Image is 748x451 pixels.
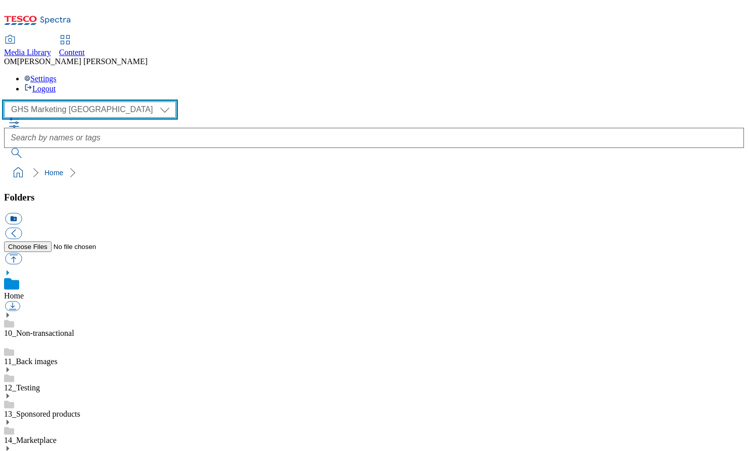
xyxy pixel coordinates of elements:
[4,329,74,337] a: 10_Non-transactional
[4,436,57,444] a: 14_Marketplace
[24,74,57,83] a: Settings
[4,192,744,203] h3: Folders
[4,57,17,66] span: OM
[59,36,85,57] a: Content
[4,48,51,57] span: Media Library
[4,163,744,182] nav: breadcrumb
[4,357,58,366] a: 11_Back images
[44,169,63,177] a: Home
[59,48,85,57] span: Content
[4,128,744,148] input: Search by names or tags
[17,57,148,66] span: [PERSON_NAME] [PERSON_NAME]
[10,165,26,181] a: home
[4,291,24,300] a: Home
[4,410,80,418] a: 13_Sponsored products
[24,84,56,93] a: Logout
[4,383,40,392] a: 12_Testing
[4,36,51,57] a: Media Library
